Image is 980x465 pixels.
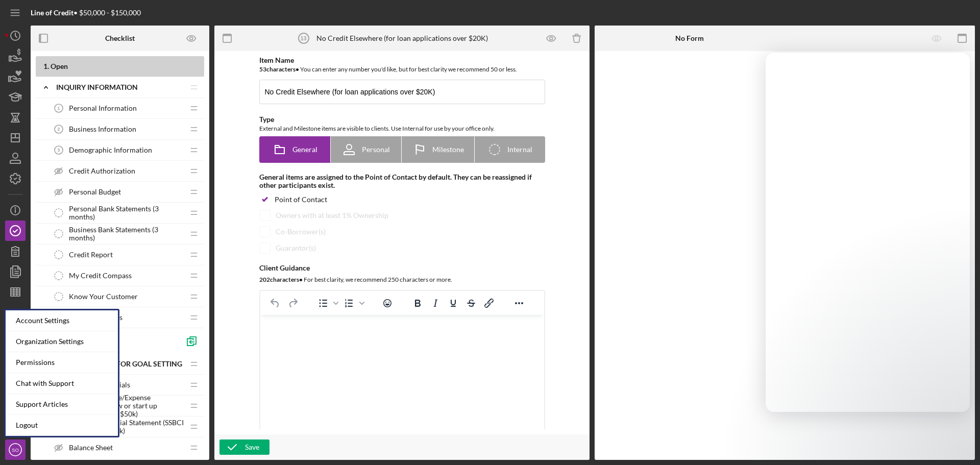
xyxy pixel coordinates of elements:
[259,276,303,283] b: 202 character s •
[259,56,545,64] div: Item Name
[56,360,184,368] div: Financial Docs for Goal Setting
[6,373,118,394] div: Chat with Support
[58,106,60,111] tspan: 1
[43,62,49,70] span: 1 .
[427,296,444,310] button: Italic
[275,195,327,204] div: Point of Contact
[259,115,545,124] div: Type
[259,65,299,73] b: 53 character s •
[340,296,366,310] div: Numbered list
[180,27,203,50] button: Preview as
[6,331,118,352] div: Organization Settings
[316,34,488,42] div: No Credit Elsewhere (for loan applications over $20K)
[766,53,970,412] iframe: Intercom live chat
[69,419,184,435] span: Personal Financial Statement (SSBCI and all over $50k)
[409,296,426,310] button: Bold
[5,439,26,460] button: SO
[259,264,545,272] div: Client Guidance
[260,315,544,429] iframe: Rich Text Area
[219,439,269,455] button: Save
[284,296,302,310] button: Redo
[6,415,118,436] a: Logout
[266,296,284,310] button: Undo
[31,8,73,17] b: Line of Credit
[6,352,118,373] div: Permissions
[292,145,317,154] span: General
[69,188,121,196] span: Personal Budget
[510,296,528,310] button: Reveal or hide additional toolbar items
[276,228,326,236] div: Co-Borrower(s)
[12,447,19,453] text: SO
[507,145,532,154] span: Internal
[69,167,135,175] span: Credit Authorization
[69,205,184,221] span: Personal Bank Statements (3 months)
[105,34,135,42] b: Checklist
[445,296,462,310] button: Underline
[259,124,545,134] div: External and Milestone items are visible to clients. Use Internal for use by your office only.
[51,62,68,70] span: Open
[56,83,184,91] div: INQUIRY INFORMATION
[362,145,390,154] span: Personal
[675,34,704,42] b: No Form
[58,148,60,153] tspan: 3
[945,420,970,445] iframe: Intercom live chat
[276,244,316,252] div: Guarantor(s)
[276,211,388,219] div: Owners with at least 1% Ownership
[69,226,184,242] span: Business Bank Statements (3 months)
[6,394,118,415] a: Support Articles
[379,296,396,310] button: Emojis
[300,35,306,41] tspan: 13
[69,104,137,112] span: Personal Information
[245,439,259,455] div: Save
[259,64,545,75] div: You can enter any number you'd like, but for best clarity we recommend 50 or less.
[69,444,113,452] span: Balance Sheet
[31,9,141,17] div: • $50,000 - $150,000
[69,394,184,418] span: 1 Year of Income/Expense Projections (new or start up businesses over $50k)
[69,292,138,301] span: Know Your Customer
[69,125,136,133] span: Business Information
[69,272,132,280] span: My Credit Compass
[432,145,464,154] span: Milestone
[314,296,340,310] div: Bullet list
[480,296,498,310] button: Insert/edit link
[259,275,545,285] div: For best clarity, we recommend 250 characters or more.
[6,310,118,331] div: Account Settings
[259,173,545,189] div: General items are assigned to the Point of Contact by default. They can be reassigned if other pa...
[462,296,480,310] button: Strikethrough
[69,146,152,154] span: Demographic Information
[69,251,113,259] span: Credit Report
[58,127,60,132] tspan: 2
